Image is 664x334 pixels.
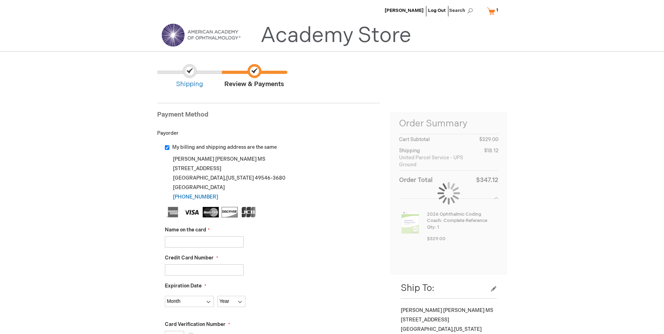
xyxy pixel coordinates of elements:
div: [PERSON_NAME] [PERSON_NAME] MS [STREET_ADDRESS] [GEOGRAPHIC_DATA] , 49546-3680 [GEOGRAPHIC_DATA] [165,154,380,202]
span: 1 [496,7,498,13]
span: Name on the card [165,227,206,233]
span: Shipping [157,64,222,89]
span: My billing and shipping address are the same [172,144,277,150]
a: [PERSON_NAME] [385,8,424,13]
a: Log Out [428,8,446,13]
a: Academy Store [260,23,411,48]
img: American Express [165,207,181,217]
img: MasterCard [203,207,219,217]
span: Credit Card Number [165,255,214,261]
img: JCB [240,207,257,217]
span: [US_STATE] [454,326,482,332]
span: Expiration Date [165,283,202,289]
img: Loading... [438,182,460,204]
span: Payorder [157,130,179,136]
span: Search [449,4,476,18]
span: [US_STATE] [226,175,254,181]
span: Ship To: [401,283,434,294]
span: Review & Payments [222,64,287,89]
div: Payment Method [157,110,380,123]
img: Visa [184,207,200,217]
input: Credit Card Number [165,264,244,276]
img: Discover [222,207,238,217]
a: 1 [485,5,503,17]
span: Card Verification Number [165,321,225,327]
a: [PHONE_NUMBER] [173,194,218,200]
